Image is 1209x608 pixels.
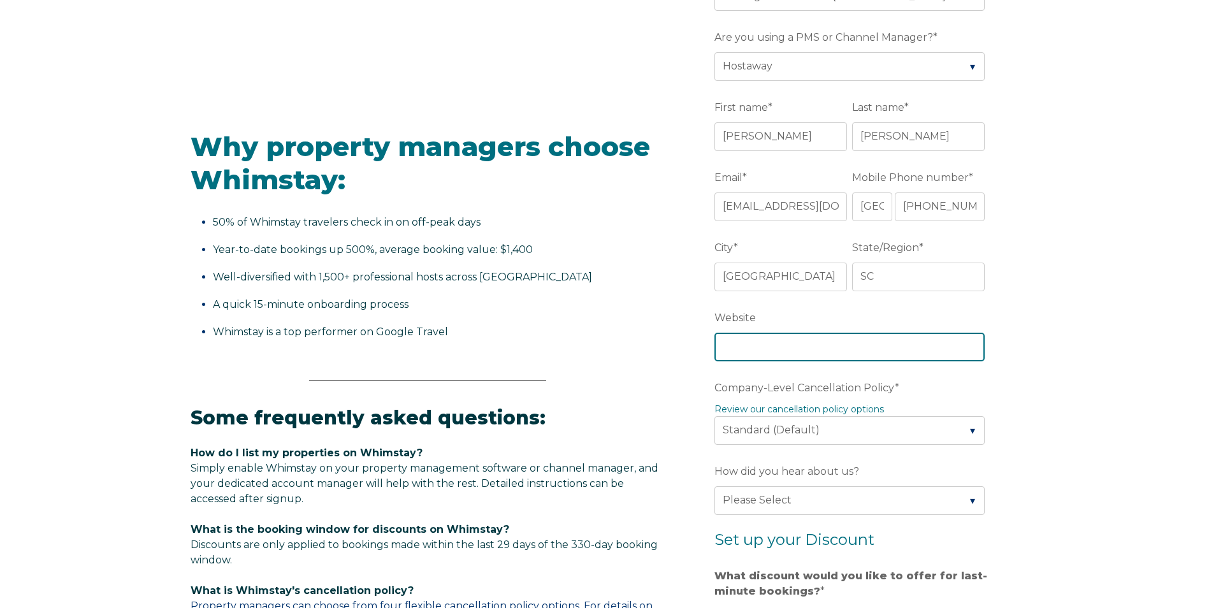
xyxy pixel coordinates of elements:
[714,27,933,47] span: Are you using a PMS or Channel Manager?
[191,584,414,597] span: What is Whimstay's cancellation policy?
[191,539,658,566] span: Discounts are only applied to bookings made within the last 29 days of the 330-day booking window.
[191,447,423,459] span: How do I list my properties on Whimstay?
[852,98,904,117] span: Last name
[714,238,734,257] span: City
[852,168,969,187] span: Mobile Phone number
[191,523,509,535] span: What is the booking window for discounts on Whimstay?
[714,570,987,597] strong: What discount would you like to offer for last-minute bookings?
[714,530,874,549] span: Set up your Discount
[714,308,756,328] span: Website
[213,216,481,228] span: 50% of Whimstay travelers check in on off-peak days
[213,271,592,283] span: Well-diversified with 1,500+ professional hosts across [GEOGRAPHIC_DATA]
[714,403,884,415] a: Review our cancellation policy options
[191,406,546,430] span: Some frequently asked questions:
[714,98,768,117] span: First name
[191,462,658,505] span: Simply enable Whimstay on your property management software or channel manager, and your dedicate...
[213,298,409,310] span: A quick 15-minute onboarding process
[714,168,742,187] span: Email
[714,461,859,481] span: How did you hear about us?
[714,378,895,398] span: Company-Level Cancellation Policy
[852,238,919,257] span: State/Region
[213,243,533,256] span: Year-to-date bookings up 500%, average booking value: $1,400
[191,130,650,197] span: Why property managers choose Whimstay:
[213,326,448,338] span: Whimstay is a top performer on Google Travel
